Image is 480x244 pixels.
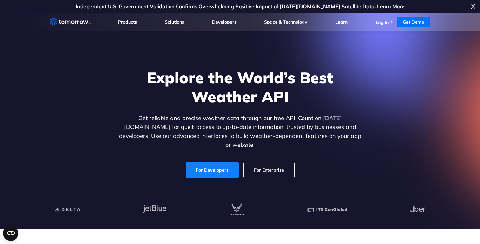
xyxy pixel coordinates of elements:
[117,114,363,149] p: Get reliable and precise weather data through our free API. Count on [DATE][DOMAIN_NAME] for quic...
[264,19,307,25] a: Space & Technology
[212,19,237,25] a: Developers
[244,162,294,178] a: For Enterprise
[397,17,430,27] a: Get Demo
[186,162,239,178] a: For Developers
[76,3,404,10] a: Independent U.S. Government Validation Confirms Overwhelming Positive Impact of [DATE][DOMAIN_NAM...
[3,226,18,241] button: Open CMP widget
[117,68,363,106] h1: Explore the World’s Best Weather API
[50,17,91,27] a: Home link
[376,19,389,25] a: Log In
[165,19,184,25] a: Solutions
[118,19,137,25] a: Products
[335,19,348,25] a: Learn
